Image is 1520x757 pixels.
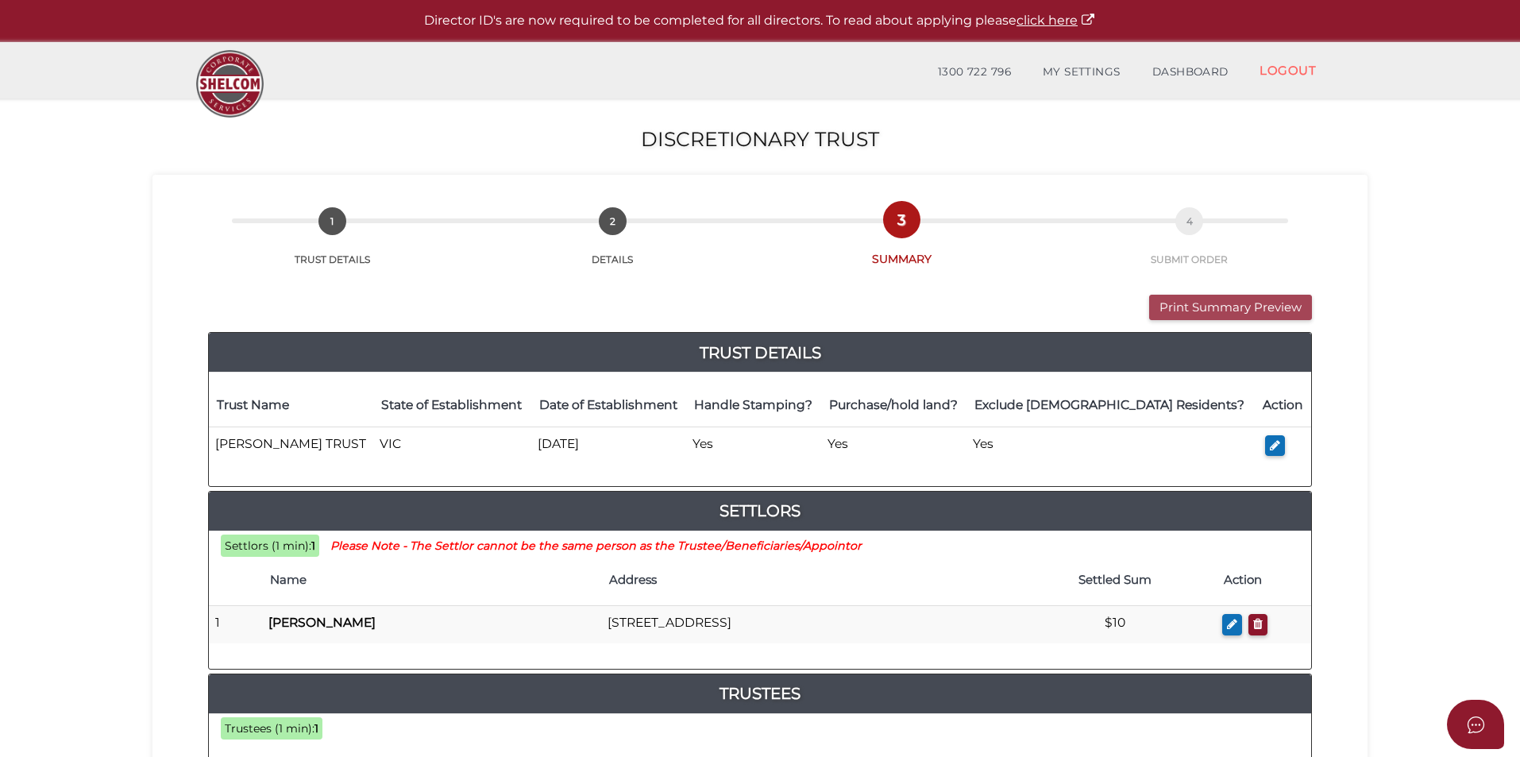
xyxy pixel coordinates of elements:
td: 1 [209,606,262,643]
td: VIC [373,427,530,461]
button: Open asap [1447,700,1504,749]
a: Settlors [209,498,1311,523]
span: 3 [888,206,916,234]
a: 1300 722 796 [922,56,1027,88]
span: 4 [1175,207,1203,235]
b: [PERSON_NAME] [268,615,376,630]
td: [STREET_ADDRESS] [601,606,1015,643]
span: 2 [599,207,627,235]
td: Yes [966,427,1254,461]
a: click here [1017,13,1096,28]
a: LOGOUT [1244,54,1332,87]
span: Trustees (1 min): [225,721,314,736]
a: Trust Details [209,340,1311,365]
td: $10 [1014,606,1216,643]
img: Logo [188,42,272,126]
a: 4SUBMIT ORDER [1051,225,1328,266]
th: Trust Name [209,384,373,427]
span: 1 [318,207,346,235]
td: Yes [821,427,966,461]
a: MY SETTINGS [1027,56,1136,88]
th: State of Establishment [373,384,530,427]
h4: Name [270,574,593,587]
th: Action [1255,384,1311,427]
td: [DATE] [531,427,686,461]
span: Settlors (1 min): [225,539,311,553]
button: Print Summary Preview [1149,295,1312,321]
td: Yes [686,427,821,461]
a: 3SUMMARY [753,223,1051,267]
p: Director ID's are now required to be completed for all directors. To read about applying please [40,12,1480,30]
b: 1 [314,721,318,736]
h4: Address [609,574,1007,587]
small: Please Note - The Settlor cannot be the same person as the Trustee/Beneficiaries/Appointor [330,539,862,553]
th: Date of Establishment [531,384,686,427]
b: 1 [311,539,315,553]
td: [PERSON_NAME] TRUST [209,427,373,461]
h4: Settled Sum [1022,574,1208,587]
h4: Action [1224,574,1303,587]
a: 1TRUST DETAILS [192,225,473,266]
a: DASHBOARD [1136,56,1244,88]
th: Purchase/hold land? [821,384,966,427]
a: 2DETAILS [473,225,753,266]
th: Handle Stamping? [686,384,821,427]
a: Trustees [209,681,1311,706]
th: Exclude [DEMOGRAPHIC_DATA] Residents? [966,384,1254,427]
